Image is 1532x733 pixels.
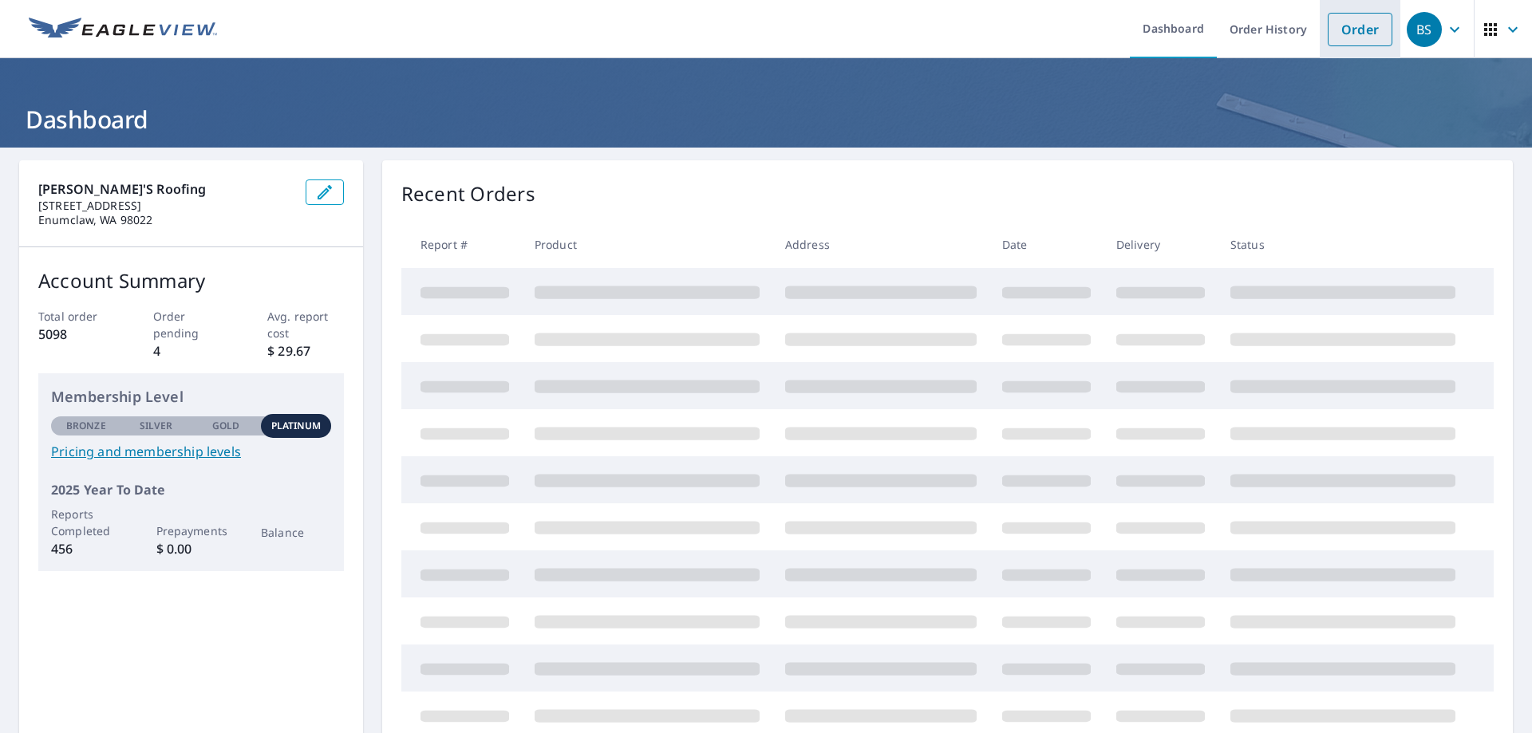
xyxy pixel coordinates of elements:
[38,308,115,325] p: Total order
[1104,221,1218,268] th: Delivery
[38,325,115,344] p: 5098
[38,179,293,199] p: [PERSON_NAME]'s Roofing
[401,179,535,208] p: Recent Orders
[51,442,331,461] a: Pricing and membership levels
[1218,221,1468,268] th: Status
[156,522,227,539] p: Prepayments
[19,103,1513,136] h1: Dashboard
[140,419,173,433] p: Silver
[1328,13,1392,46] a: Order
[267,341,344,361] p: $ 29.67
[51,386,331,408] p: Membership Level
[153,308,230,341] p: Order pending
[989,221,1104,268] th: Date
[271,419,322,433] p: Platinum
[522,221,772,268] th: Product
[261,524,331,541] p: Balance
[772,221,989,268] th: Address
[38,213,293,227] p: Enumclaw, WA 98022
[51,506,121,539] p: Reports Completed
[38,199,293,213] p: [STREET_ADDRESS]
[267,308,344,341] p: Avg. report cost
[156,539,227,558] p: $ 0.00
[212,419,239,433] p: Gold
[38,266,344,295] p: Account Summary
[51,480,331,499] p: 2025 Year To Date
[51,539,121,558] p: 456
[29,18,217,41] img: EV Logo
[66,419,106,433] p: Bronze
[401,221,522,268] th: Report #
[1407,12,1442,47] div: BS
[153,341,230,361] p: 4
